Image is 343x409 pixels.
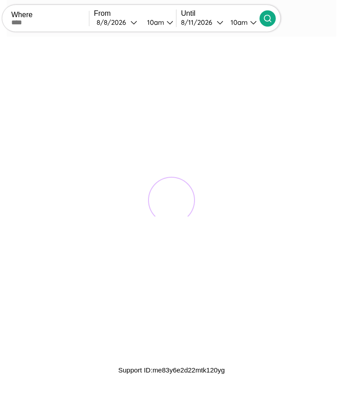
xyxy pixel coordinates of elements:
button: 8/8/2026 [94,18,140,27]
button: 10am [140,18,176,27]
label: Until [181,9,260,18]
div: 10am [143,18,167,27]
label: From [94,9,176,18]
div: 8 / 8 / 2026 [97,18,130,27]
button: 10am [223,18,260,27]
div: 10am [226,18,250,27]
p: Support ID: me83y6e2d22mtk120yg [118,364,225,376]
div: 8 / 11 / 2026 [181,18,217,27]
label: Where [11,11,89,19]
